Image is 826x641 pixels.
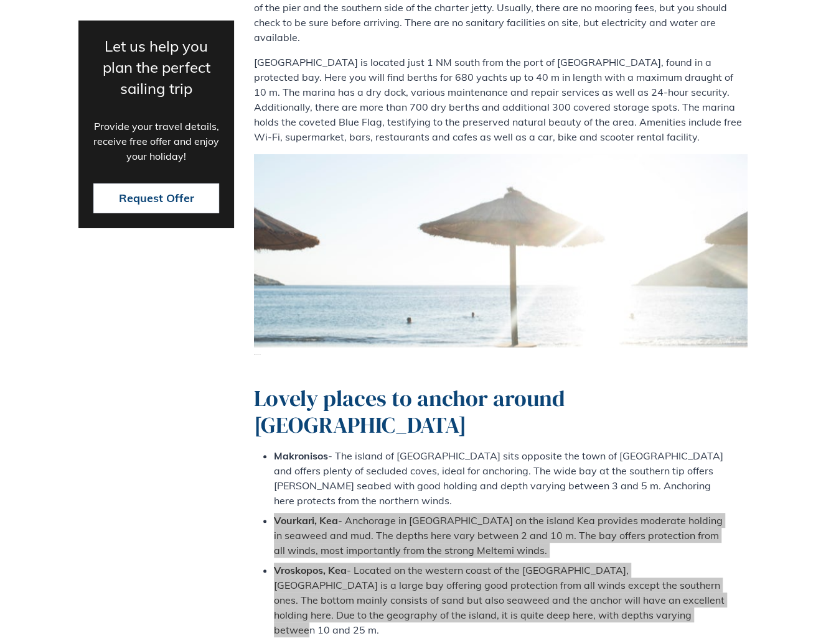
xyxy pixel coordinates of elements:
[93,35,219,98] p: Let us help you plan the perfect sailing trip
[254,354,748,356] span: A beach on Kea
[274,448,728,508] li: - The island of [GEOGRAPHIC_DATA] sits opposite the town of [GEOGRAPHIC_DATA] and offers plenty o...
[93,118,219,163] p: Provide your travel details, receive free offer and enjoy your holiday!
[254,55,748,144] p: [GEOGRAPHIC_DATA] is located just 1 NM south from the port of [GEOGRAPHIC_DATA], found in a prote...
[274,514,338,527] strong: Vourkari, Kea
[274,564,347,576] strong: Vroskopos, Kea
[274,513,728,558] li: - Anchorage in [GEOGRAPHIC_DATA] on the island Kea provides moderate holding in seaweed and mud. ...
[93,183,219,213] button: Request Offer
[274,563,728,637] li: - Located on the western coast of the [GEOGRAPHIC_DATA], [GEOGRAPHIC_DATA] is a large bay offerin...
[274,450,328,462] strong: Makronisos
[254,385,748,438] h2: Lovely places to anchor around [GEOGRAPHIC_DATA]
